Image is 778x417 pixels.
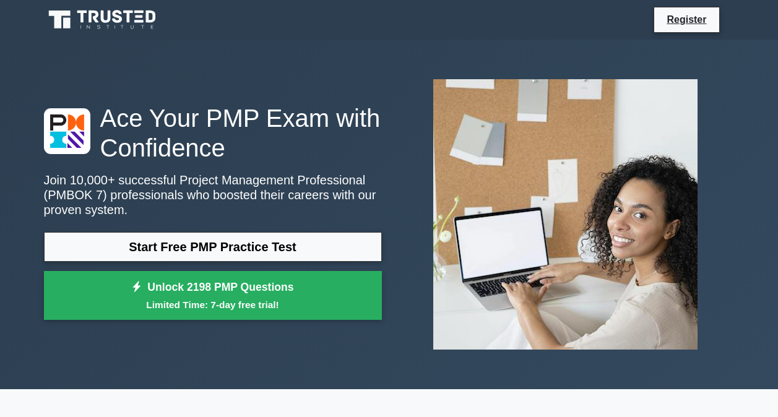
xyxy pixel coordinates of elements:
small: Limited Time: 7-day free trial! [59,298,366,312]
a: Register [659,12,714,27]
p: Join 10,000+ successful Project Management Professional (PMBOK 7) professionals who boosted their... [44,173,382,217]
a: Start Free PMP Practice Test [44,232,382,262]
h1: Ace Your PMP Exam with Confidence [44,103,382,163]
a: Unlock 2198 PMP QuestionsLimited Time: 7-day free trial! [44,271,382,320]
